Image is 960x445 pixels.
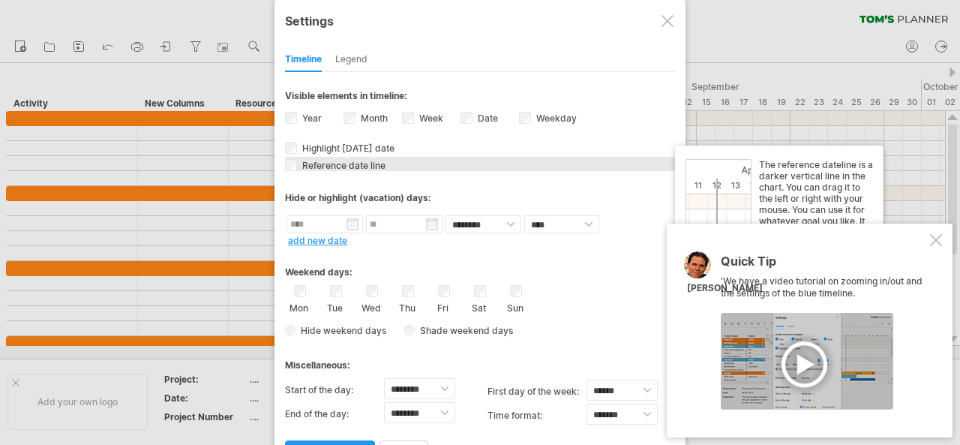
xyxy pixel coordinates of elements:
div: Weekend days: [285,252,675,281]
a: add new date [288,235,347,246]
label: Fri [433,299,452,314]
label: End of the day: [285,402,384,426]
div: Visible elements in timeline: [285,90,675,106]
span: Reference date line [299,160,385,171]
div: 'We have a video tutorial on zooming in/out and the settings of the blue timeline. [721,255,927,410]
div: Hide or highlight (vacation) days: [285,192,675,203]
label: Sun [505,299,524,314]
div: Settings [285,7,675,34]
div: Timeline [285,48,322,72]
div: Legend [335,48,367,72]
span: Highlight [DATE] date [299,143,394,154]
span: Hide weekend days [295,325,386,336]
label: Time format: [487,404,586,428]
div: The reference dateline is a darker vertical line in the chart. You can drag it to the left or rig... [685,159,873,283]
div: Quick Tip [721,255,927,275]
label: Date [475,113,498,124]
span: Shade weekend days [415,325,513,336]
div: Miscellaneous: [285,345,675,374]
label: Tue [325,299,344,314]
label: Start of the day: [285,378,384,402]
label: Sat [469,299,488,314]
label: Wed [361,299,380,314]
label: Month [358,113,388,124]
label: Weekday [533,113,577,124]
label: Year [299,113,322,124]
label: first day of the week: [487,380,586,404]
label: Week [416,113,443,124]
div: [PERSON_NAME] [687,282,763,295]
label: Mon [289,299,308,314]
label: Thu [397,299,416,314]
